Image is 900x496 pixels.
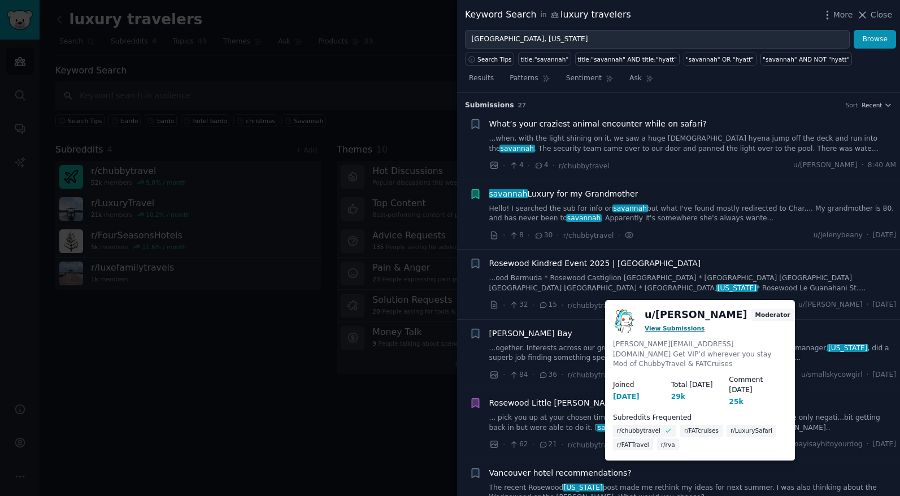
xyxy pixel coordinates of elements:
span: [US_STATE] [563,484,604,491]
button: Recent [862,101,892,109]
a: Vancouver hotel recommendations? [489,467,632,479]
span: u/mayisayhitoyourdog [785,440,863,450]
span: r/chubbytravel [568,441,619,449]
span: 4 [534,160,548,171]
a: Results [465,69,498,93]
a: ... pick you up at your chosen time. Do not misssavannahBay, it is beyond beautiful. The only neg... [489,413,897,433]
p: [PERSON_NAME][EMAIL_ADDRESS][DOMAIN_NAME] Get VIP’d wherever you stay Mod of ChubbyTravel & FATCr... [613,340,787,369]
a: title:"savannah" [518,53,571,66]
span: · [503,369,505,381]
span: Luxury for my Grandmother [489,188,638,200]
img: alex_travels [613,309,637,333]
span: savannah [566,214,602,222]
span: Search Tips [477,55,512,63]
span: [DATE] [873,370,896,380]
span: · [528,229,530,241]
span: r/FATTravel [617,441,649,449]
span: u/smallskycowgirl [801,370,863,380]
span: · [867,370,869,380]
a: ...ood Bermuda * Rosewood Castiglion [GEOGRAPHIC_DATA] * [GEOGRAPHIC_DATA] [GEOGRAPHIC_DATA] [GEO... [489,273,897,293]
button: Close [856,9,892,21]
span: r/chubbytravel [568,371,619,379]
button: More [821,9,853,21]
a: ...ogether. Interests across our group varied considerably, and each day our experience manager,[... [489,343,897,363]
span: u/Jelenybeany [814,230,863,241]
div: Moderator [751,309,794,321]
div: "savannah" OR "hyatt" [686,55,754,63]
span: u/[PERSON_NAME] [798,300,863,310]
a: Rosewood Kindred Event 2025 | [GEOGRAPHIC_DATA] [489,258,701,269]
dt: Subreddits Frequented [613,413,787,423]
span: · [532,439,534,451]
dt: Joined [613,380,671,390]
span: [US_STATE] [827,344,868,352]
div: 25k [729,397,743,407]
span: · [532,299,534,311]
span: · [503,299,505,311]
a: Ask [625,69,658,93]
span: r/FATcruises [684,427,719,434]
button: Browse [854,30,896,49]
span: · [528,160,530,172]
span: [US_STATE] [716,284,758,292]
span: · [556,229,559,241]
span: 4 [509,160,523,171]
a: u/[PERSON_NAME] [645,308,747,322]
span: u/[PERSON_NAME] [793,160,858,171]
span: savannah [597,424,632,432]
span: · [561,299,563,311]
a: "savannah" AND NOT "hyatt" [760,53,852,66]
a: "savannah" OR "hyatt" [684,53,756,66]
span: 8:40 AM [868,160,896,171]
div: 29k [671,392,685,402]
span: r/LuxurySafari [731,427,772,434]
span: [DATE] [873,230,896,241]
a: Rosewood Little [PERSON_NAME] Bay Review. [DATE] [489,397,699,409]
a: What’s your craziest animal encounter while on safari? [489,118,707,130]
span: 84 [509,370,528,380]
a: savannahLuxury for my Grandmother [489,188,638,200]
span: Recent [862,101,882,109]
div: Keyword Search luxury travelers [465,8,631,22]
span: 62 [509,440,528,450]
a: [PERSON_NAME] Bay [489,328,572,340]
div: title:"savannah" AND title:"hyatt" [577,55,677,63]
span: 21 [538,440,557,450]
span: · [561,369,563,381]
input: Try a keyword related to your business [465,30,850,49]
span: savannah [612,205,648,212]
span: · [532,369,534,381]
span: [DATE] [873,300,896,310]
span: · [867,440,869,450]
span: r/rva [661,441,675,449]
span: Submission s [465,101,514,111]
span: · [867,230,869,241]
span: · [503,160,505,172]
a: View Submissions [645,325,705,332]
a: title:"savannah" AND title:"hyatt" [575,53,680,66]
span: Close [871,9,892,21]
span: r/chubbytravel [568,302,619,310]
span: 27 [518,102,527,108]
span: · [503,439,505,451]
span: · [862,160,864,171]
span: in [540,10,546,20]
span: savannah [488,189,528,198]
a: Sentiment [562,69,618,93]
a: Patterns [506,69,554,93]
span: 30 [534,230,553,241]
span: Patterns [510,73,538,84]
span: · [553,160,555,172]
div: Sort [846,101,858,109]
span: r/chubbytravel [617,427,660,434]
span: 36 [538,370,557,380]
span: Ask [629,73,642,84]
span: 32 [509,300,528,310]
button: Search Tips [465,53,514,66]
span: r/chubbytravel [559,162,610,170]
span: 8 [509,230,523,241]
